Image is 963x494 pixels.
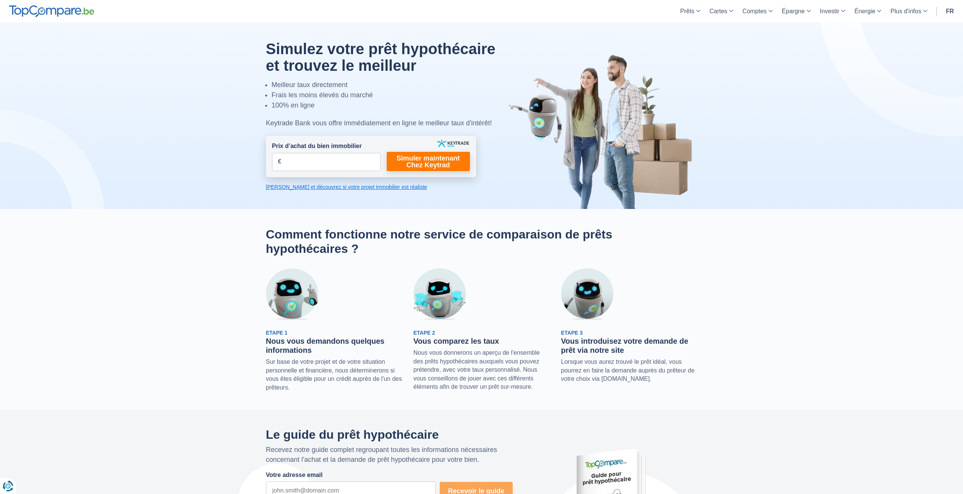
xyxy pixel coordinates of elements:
[414,330,435,336] span: Etape 2
[561,268,613,321] img: Etape 3
[266,445,513,464] p: Recevez notre guide complet regroupant toutes les informations nécessaires concernant l'achat et ...
[272,90,513,100] li: Frais les moins élevés du marché
[561,337,697,355] h3: Vous introduisez votre demande de prêt via notre site
[278,157,282,166] span: €
[437,140,469,147] img: keytrade
[266,337,402,355] h3: Nous vous demandons quelques informations
[272,100,513,111] li: 100% en ligne
[561,330,583,336] span: Etape 3
[387,152,470,171] a: Simuler maintenant Chez Keytrad
[414,268,466,321] img: Etape 2
[266,227,697,256] h2: Comment fonctionne notre service de comparaison de prêts hypothécaires ?
[266,268,318,321] img: Etape 1
[508,54,697,209] img: image-hero
[272,142,362,151] label: Prix d’achat du bien immobilier
[266,358,402,392] p: Sur base de votre projet et de votre situation personnelle et financière, nous déterminerons si v...
[561,358,697,383] p: Lorsque vous aurez trouvé le prêt idéal, vous pourrez en faire la demande auprès du prêteur de vo...
[272,80,513,90] li: Meilleur taux directement
[266,471,323,480] label: Votre adresse email
[266,428,513,441] h2: Le guide du prêt hypothécaire
[414,337,550,346] h3: Vous comparez les taux
[414,349,550,391] p: Nous vous donnerons un aperçu de l'ensemble des prêts hypothécaires auxquels vous pouvez prétendr...
[266,41,513,74] h1: Simulez votre prêt hypothécaire et trouvez le meilleur
[266,183,476,191] a: [PERSON_NAME] et découvrez si votre projet immobilier est réaliste
[266,118,513,128] div: Keytrade Bank vous offre immédiatement en ligne le meilleur taux d'intérêt!
[266,330,288,336] span: Etape 1
[9,5,94,17] img: TopCompare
